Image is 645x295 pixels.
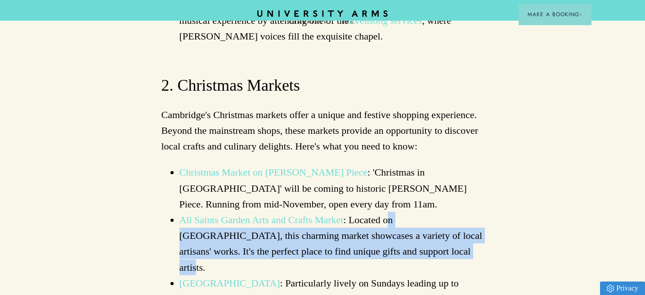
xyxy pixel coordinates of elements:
button: Make a BookingArrow icon [519,4,591,25]
img: Arrow icon [579,13,582,16]
a: Privacy [600,282,645,295]
a: Christmas Market on [PERSON_NAME] Piece [179,167,368,178]
img: Privacy [607,285,614,292]
a: Evensong services [349,15,422,26]
a: [GEOGRAPHIC_DATA] [179,277,280,289]
span: Make a Booking [528,10,582,18]
a: Home [257,10,388,24]
h3: 2. Christmas Markets [161,75,484,97]
li: : 'Christmas in [GEOGRAPHIC_DATA]' will be coming to historic [PERSON_NAME] Piece. Running from m... [179,164,484,212]
a: All Saints Garden Arts and Crafts Market [179,214,344,225]
li: : Located on [GEOGRAPHIC_DATA], this charming market showcases a variety of local artisans' works... [179,212,484,275]
p: Cambridge's Christmas markets offer a unique and festive shopping experience. Beyond the mainstre... [161,107,484,154]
